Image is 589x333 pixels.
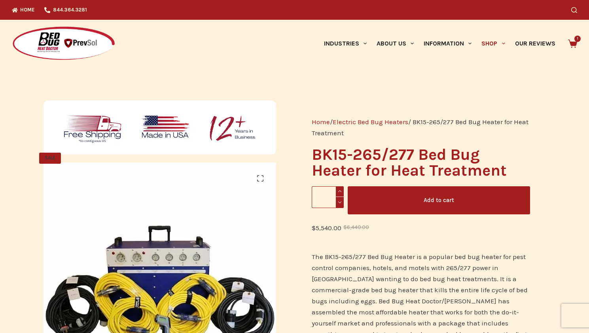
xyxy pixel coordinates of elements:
[312,224,316,232] span: $
[371,20,419,67] a: About Us
[574,36,581,42] span: 1
[312,186,344,208] input: Product quantity
[12,26,116,61] img: Prevsol/Bed Bug Heat Doctor
[252,170,268,186] a: View full-screen image gallery
[319,20,560,67] nav: Primary
[39,153,61,164] span: SALE
[343,224,347,230] span: $
[312,147,530,178] h1: BK15-265/277 Bed Bug Heater for Heat Treatment
[319,20,371,67] a: Industries
[571,7,577,13] button: Search
[477,20,510,67] a: Shop
[312,118,330,126] a: Home
[333,118,408,126] a: Electric Bed Bug Heaters
[343,224,369,230] bdi: 6,440.00
[44,274,277,282] a: BK15-265/277 package designed specifically for hotels with 265/277 power PTACS, treats up to 650 ...
[419,20,477,67] a: Information
[510,20,560,67] a: Our Reviews
[348,186,530,214] button: Add to cart
[312,116,530,138] nav: Breadcrumb
[312,224,341,232] bdi: 5,540.00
